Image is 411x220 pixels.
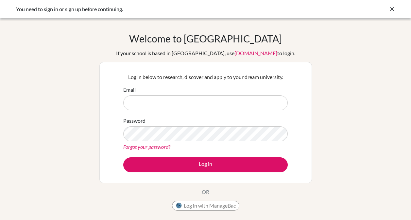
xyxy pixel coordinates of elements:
button: Log in [123,157,288,172]
p: OR [202,188,209,196]
p: Log in below to research, discover and apply to your dream university. [123,73,288,81]
h1: Welcome to [GEOGRAPHIC_DATA] [129,33,282,44]
label: Email [123,86,136,94]
div: You need to sign in or sign up before continuing. [16,5,297,13]
label: Password [123,117,146,125]
button: Log in with ManageBac [172,201,239,211]
a: [DOMAIN_NAME] [234,50,277,56]
a: Forgot your password? [123,144,170,150]
div: If your school is based in [GEOGRAPHIC_DATA], use to login. [116,49,295,57]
